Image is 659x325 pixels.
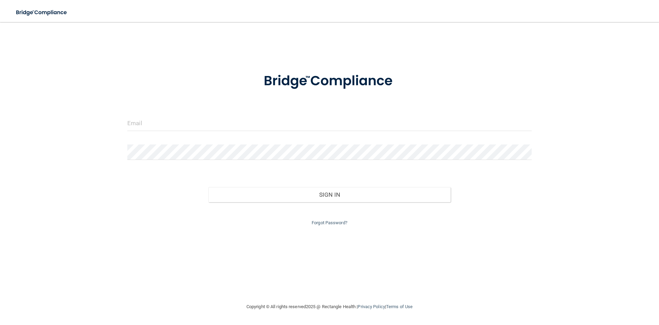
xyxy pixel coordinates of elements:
[250,63,409,99] img: bridge_compliance_login_screen.278c3ca4.svg
[10,6,73,20] img: bridge_compliance_login_screen.278c3ca4.svg
[127,116,532,131] input: Email
[386,304,413,309] a: Terms of Use
[208,187,451,202] button: Sign In
[312,220,347,225] a: Forgot Password?
[204,296,455,318] div: Copyright © All rights reserved 2025 @ Rectangle Health | |
[358,304,385,309] a: Privacy Policy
